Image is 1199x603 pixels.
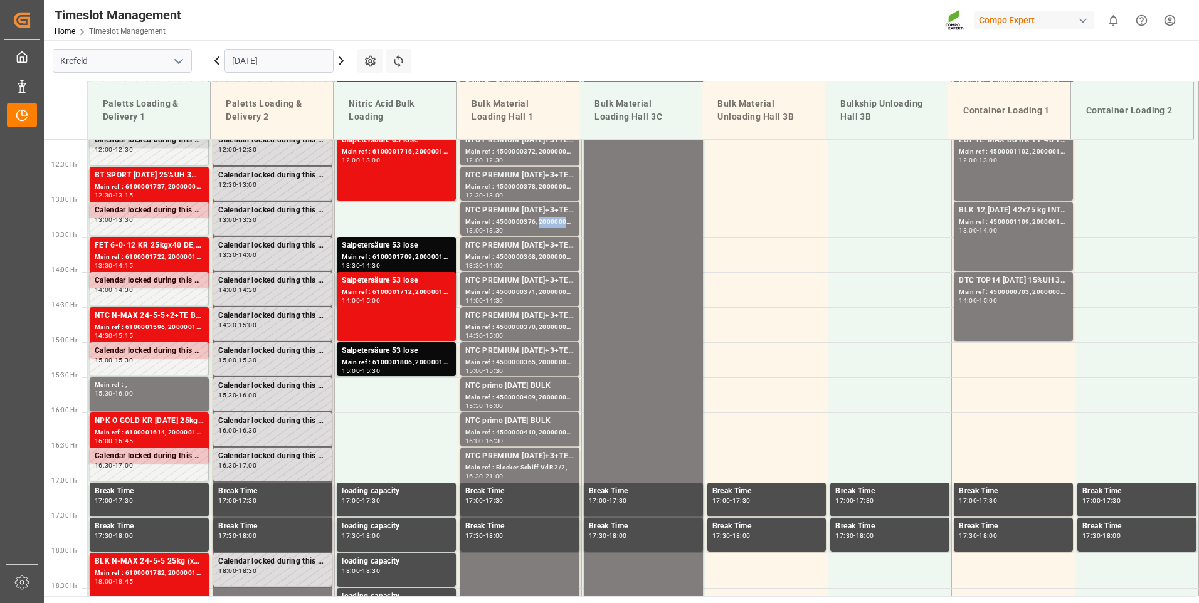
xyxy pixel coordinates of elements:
div: 12:00 [95,147,113,152]
div: Calendar locked during this period. [95,345,203,357]
div: NTC PREMIUM [DATE]+3+TE BULK [465,239,574,252]
div: - [853,498,855,503]
div: 14:00 [485,263,504,268]
div: Main ref : 4500001102, 2000001085 [959,147,1068,157]
div: - [1101,498,1102,503]
div: - [236,252,238,258]
span: 18:00 Hr [51,547,77,554]
div: 18:00 [218,568,236,574]
div: 15:00 [485,333,504,338]
div: 17:00 [115,463,133,468]
div: 18:00 [342,568,360,574]
div: - [730,498,732,503]
div: 14:00 [95,287,113,293]
div: 13:30 [218,252,236,258]
div: FET 6-0-12 KR 25kgx40 DE,AT,[GEOGRAPHIC_DATA],ES,ITFLO T EAGLE NK 17-0-16 25kg (x40) INTTPL N 12-... [95,239,204,252]
div: 18:00 [1102,533,1121,538]
div: NTC PREMIUM [DATE]+3+TE BULK [465,204,574,217]
div: 16:00 [218,427,236,433]
input: DD-MM-YYYY [224,49,334,73]
div: 17:00 [342,498,360,503]
div: Main ref : 4500000376, 2000000279 [465,217,574,228]
div: 14:00 [465,298,483,303]
img: Screenshot%202023-09-29%20at%2010.02.21.png_1712312052.png [945,9,965,31]
div: - [113,498,115,503]
div: 18:00 [115,533,133,538]
div: Break Time [95,520,204,533]
div: Paletts Loading & Delivery 2 [221,92,323,128]
div: 17:30 [485,498,504,503]
div: Calendar locked during this period. [218,555,327,568]
div: Compo Expert [974,11,1094,29]
div: loading capacity [342,520,451,533]
div: 17:00 [712,498,731,503]
div: - [113,463,115,468]
div: 12:00 [959,157,977,163]
button: open menu [169,51,188,71]
div: Bulk Material Unloading Hall 3B [712,92,815,128]
div: Timeslot Management [55,6,181,24]
div: 18:00 [979,533,997,538]
div: - [360,533,362,538]
div: 13:30 [115,217,133,223]
div: Calendar locked during this period. [95,204,203,217]
div: - [483,333,485,338]
div: 17:30 [1102,498,1121,503]
div: - [113,287,115,293]
div: 16:00 [95,438,113,444]
div: 15:00 [979,298,997,303]
div: 18:30 [362,568,380,574]
div: 18:00 [609,533,627,538]
div: Calendar locked during this period. [218,345,327,357]
div: 17:30 [856,498,874,503]
div: EST TE-MAX BS KR 11-48 1000kg BB [959,134,1068,147]
div: 13:00 [95,217,113,223]
div: Bulkship Unloading Hall 3B [835,92,938,128]
div: Main ref : 4500000410, 2000000327 [465,427,574,438]
div: Calendar locked during this period. [95,275,203,287]
div: 16:30 [485,438,504,444]
div: - [113,147,115,152]
div: 21:00 [485,473,504,479]
div: 17:00 [238,463,256,468]
div: 17:30 [732,498,751,503]
div: 15:30 [362,368,380,374]
div: NTC PREMIUM [DATE]+3+TE BULK [465,134,574,147]
div: - [113,579,115,584]
div: Calendar locked during this period. [95,134,203,147]
div: Main ref : 6100001712, 2000001423 [342,287,451,298]
div: 12:30 [218,182,236,187]
div: 15:00 [238,322,256,328]
div: - [113,333,115,338]
div: - [236,322,238,328]
span: 14:00 Hr [51,266,77,273]
span: 17:00 Hr [51,477,77,484]
div: Bulk Material Loading Hall 1 [467,92,569,128]
div: 13:30 [238,217,256,223]
div: NTC primo [DATE] BULK [465,380,574,392]
div: Main ref : 4500000371, 2000000279 [465,287,574,298]
div: 14:30 [95,333,113,338]
div: Main ref : 6100001782, 2000001457 [95,568,204,579]
div: 17:30 [1082,533,1101,538]
div: 18:00 [362,533,380,538]
div: loading capacity [342,485,451,498]
div: 17:30 [589,533,607,538]
span: 12:30 Hr [51,161,77,168]
button: Compo Expert [974,8,1099,32]
div: - [236,533,238,538]
div: Break Time [959,520,1068,533]
div: - [113,192,115,198]
div: Calendar locked during this period. [218,415,327,427]
div: 14:00 [979,228,997,233]
div: 15:15 [115,333,133,338]
div: loading capacity [342,590,451,603]
div: - [483,368,485,374]
div: 14:00 [342,298,360,303]
div: 15:30 [115,357,133,363]
div: 16:30 [218,463,236,468]
div: 14:30 [465,333,483,338]
div: 15:00 [362,298,380,303]
div: 15:30 [95,391,113,396]
div: 18:00 [95,579,113,584]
